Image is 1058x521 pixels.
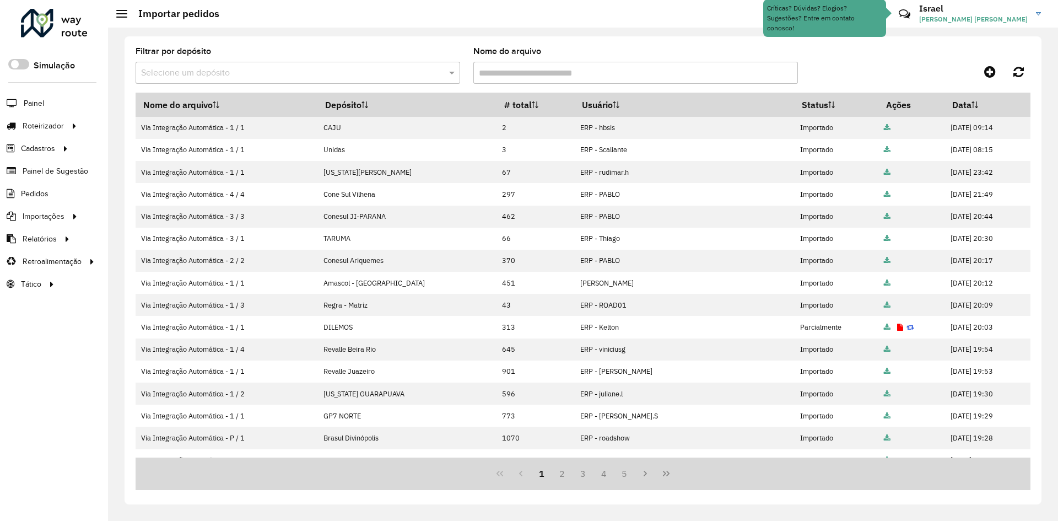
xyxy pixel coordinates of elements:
[944,250,1030,272] td: [DATE] 20:17
[496,339,575,361] td: 645
[575,449,795,471] td: ERP - F7400
[496,139,575,161] td: 3
[575,272,795,294] td: [PERSON_NAME]
[496,427,575,449] td: 1070
[884,168,890,177] a: Arquivo completo
[317,183,496,205] td: Cone Sul Vilhena
[317,250,496,272] td: Conesul Ariquemes
[496,250,575,272] td: 370
[136,250,317,272] td: Via Integração Automática - 2 / 2
[944,294,1030,316] td: [DATE] 20:09
[944,117,1030,139] td: [DATE] 09:14
[127,8,219,20] h2: Importar pedidos
[136,45,211,58] label: Filtrar por depósito
[944,449,1030,471] td: [DATE] 19:28
[496,316,575,338] td: 313
[884,256,890,265] a: Arquivo completo
[496,383,575,405] td: 596
[136,339,317,361] td: Via Integração Automática - 1 / 4
[575,139,795,161] td: ERP - Scaliante
[795,383,878,405] td: Importado
[944,206,1030,228] td: [DATE] 20:44
[884,145,890,154] a: Arquivo completo
[496,294,575,316] td: 43
[21,278,41,290] span: Tático
[317,294,496,316] td: Regra - Matriz
[136,272,317,294] td: Via Integração Automática - 1 / 1
[884,389,890,399] a: Arquivo completo
[795,316,878,338] td: Parcialmente
[919,3,1028,14] h3: Israel
[795,206,878,228] td: Importado
[136,316,317,338] td: Via Integração Automática - 1 / 1
[795,339,878,361] td: Importado
[795,427,878,449] td: Importado
[317,206,496,228] td: Conesul JI-PARANA
[496,361,575,383] td: 901
[575,228,795,250] td: ERP - Thiago
[136,405,317,427] td: Via Integração Automática - 1 / 1
[795,183,878,205] td: Importado
[795,272,878,294] td: Importado
[795,449,878,471] td: Importado
[884,278,890,288] a: Arquivo completo
[614,463,635,484] button: 5
[635,463,656,484] button: Next Page
[884,345,890,354] a: Arquivo completo
[944,339,1030,361] td: [DATE] 19:54
[531,463,552,484] button: 1
[317,93,496,117] th: Depósito
[317,361,496,383] td: Revalle Juazeiro
[136,161,317,183] td: Via Integração Automática - 1 / 1
[944,405,1030,427] td: [DATE] 19:29
[575,183,795,205] td: ERP - PABLO
[575,383,795,405] td: ERP - juliane.l
[795,361,878,383] td: Importado
[496,405,575,427] td: 773
[317,228,496,250] td: TARUMA
[317,427,496,449] td: Brasul Divinópolis
[496,272,575,294] td: 451
[944,316,1030,338] td: [DATE] 20:03
[496,161,575,183] td: 67
[136,449,317,471] td: Via Integração Automática - 1 / 3
[575,206,795,228] td: ERP - PABLO
[944,139,1030,161] td: [DATE] 08:15
[944,272,1030,294] td: [DATE] 20:12
[884,212,890,221] a: Arquivo completo
[575,93,795,117] th: Usuário
[884,123,890,132] a: Arquivo completo
[944,228,1030,250] td: [DATE] 20:30
[795,294,878,316] td: Importado
[136,117,317,139] td: Via Integração Automática - 1 / 1
[317,161,496,183] td: [US_STATE][PERSON_NAME]
[496,93,575,117] th: # total
[317,383,496,405] td: [US_STATE] GUARAPUAVA
[552,463,573,484] button: 2
[496,117,575,139] td: 2
[575,117,795,139] td: ERP - hbsis
[906,323,914,332] a: Reimportar
[795,93,878,117] th: Status
[496,206,575,228] td: 462
[944,361,1030,383] td: [DATE] 19:53
[317,339,496,361] td: Revalle Beira Rio
[795,228,878,250] td: Importado
[317,449,496,471] td: Pau Brasil Patos
[136,183,317,205] td: Via Integração Automática - 4 / 4
[884,190,890,199] a: Arquivo completo
[575,405,795,427] td: ERP - [PERSON_NAME].S
[21,188,48,200] span: Pedidos
[884,433,890,443] a: Arquivo completo
[795,161,878,183] td: Importado
[944,93,1030,117] th: Data
[23,211,64,222] span: Importações
[496,449,575,471] td: 698
[34,59,75,72] label: Simulação
[656,463,677,484] button: Last Page
[878,93,944,117] th: Ações
[573,463,593,484] button: 3
[593,463,614,484] button: 4
[884,455,890,465] a: Arquivo completo
[136,228,317,250] td: Via Integração Automática - 3 / 1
